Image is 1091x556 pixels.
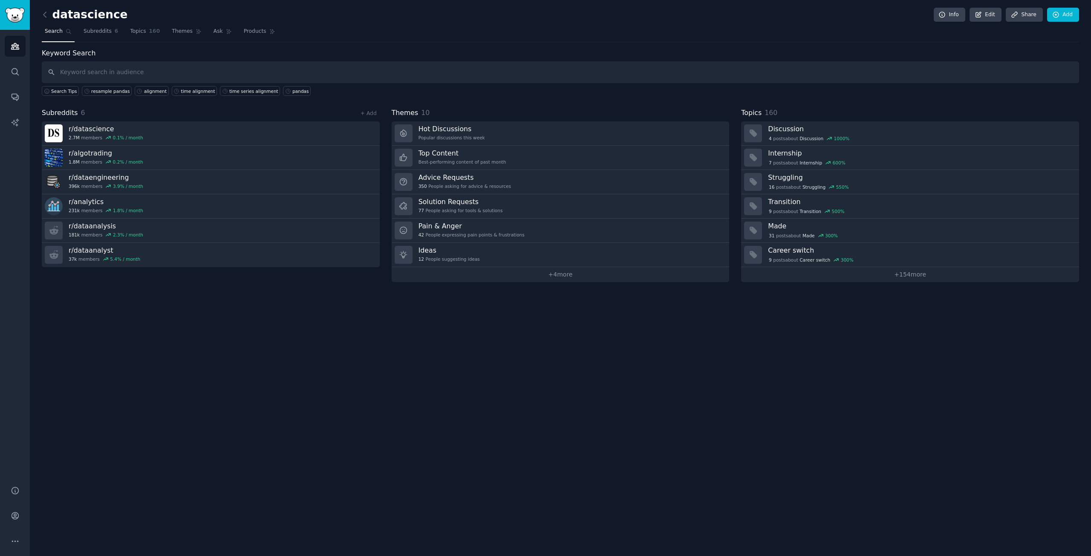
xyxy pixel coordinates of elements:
span: Discussion [799,135,823,141]
div: 0.2 % / month [113,159,143,165]
div: Popular discussions this week [419,135,485,141]
img: dataengineering [45,173,63,191]
div: post s about [768,207,845,215]
div: members [69,256,140,262]
h3: Pain & Anger [419,222,525,230]
a: alignment [135,86,169,96]
a: Themes [169,25,205,42]
span: 16 [769,184,774,190]
div: 1000 % [834,135,850,141]
div: post s about [768,159,846,167]
h3: r/ dataanalyst [69,246,140,255]
span: Ask [214,28,223,35]
span: Topics [130,28,146,35]
h3: Transition [768,197,1073,206]
h3: Solution Requests [419,197,503,206]
span: Internship [799,160,822,166]
span: 4 [769,135,772,141]
h3: Ideas [419,246,480,255]
div: members [69,207,143,213]
span: 42 [419,232,424,238]
div: People expressing pain points & frustrations [419,232,525,238]
div: 550 % [836,184,849,190]
a: r/dataanalysis181kmembers2.3% / month [42,219,380,243]
div: time alignment [181,88,215,94]
span: Transition [799,208,821,214]
div: post s about [768,256,854,264]
a: r/analytics231kmembers1.8% / month [42,194,380,219]
div: post s about [768,135,850,142]
a: +4more [392,267,730,282]
a: time alignment [172,86,217,96]
h3: r/ analytics [69,197,143,206]
span: 396k [69,183,80,189]
a: Solution Requests77People asking for tools & solutions [392,194,730,219]
a: Ideas12People suggesting ideas [392,243,730,267]
div: 1.8 % / month [113,207,143,213]
div: 5.4 % / month [110,256,140,262]
div: post s about [768,183,849,191]
img: datascience [45,124,63,142]
span: 6 [81,109,85,117]
span: Themes [172,28,193,35]
a: Topics160 [127,25,163,42]
a: Share [1006,8,1042,22]
span: 231k [69,207,80,213]
a: Struggling16postsaboutStruggling550% [741,170,1079,194]
a: Discussion4postsaboutDiscussion1000% [741,121,1079,146]
a: resample pandas [82,86,132,96]
div: members [69,135,143,141]
div: pandas [292,88,309,94]
a: Ask [211,25,235,42]
a: Internship7postsaboutInternship600% [741,146,1079,170]
span: 9 [769,208,772,214]
span: Search Tips [51,88,77,94]
span: 77 [419,207,424,213]
a: Transition9postsaboutTransition500% [741,194,1079,219]
a: Career switch9postsaboutCareer switch300% [741,243,1079,267]
img: GummySearch logo [5,8,25,23]
div: 3.9 % / month [113,183,143,189]
a: Pain & Anger42People expressing pain points & frustrations [392,219,730,243]
span: 2.7M [69,135,80,141]
span: Struggling [802,184,825,190]
a: r/algotrading1.8Mmembers0.2% / month [42,146,380,170]
span: Subreddits [42,108,78,118]
span: 12 [419,256,424,262]
h3: Struggling [768,173,1073,182]
span: 181k [69,232,80,238]
div: People asking for tools & solutions [419,207,503,213]
a: Edit [970,8,1002,22]
h3: r/ dataengineering [69,173,143,182]
div: members [69,232,143,238]
a: r/dataanalyst37kmembers5.4% / month [42,243,380,267]
span: 37k [69,256,77,262]
a: r/dataengineering396kmembers3.9% / month [42,170,380,194]
span: Subreddits [84,28,112,35]
div: 300 % [825,233,838,239]
span: Themes [392,108,419,118]
input: Keyword search in audience [42,61,1079,83]
h2: datascience [42,8,127,22]
a: Subreddits6 [81,25,121,42]
div: 300 % [841,257,854,263]
a: Products [241,25,278,42]
div: resample pandas [91,88,130,94]
h3: Made [768,222,1073,230]
span: Topics [741,108,762,118]
a: pandas [283,86,311,96]
div: post s about [768,232,839,239]
label: Keyword Search [42,49,95,57]
span: 1.8M [69,159,80,165]
a: Search [42,25,75,42]
div: People suggesting ideas [419,256,480,262]
span: 350 [419,183,427,189]
span: Career switch [799,257,830,263]
a: Advice Requests350People asking for advice & resources [392,170,730,194]
div: 500 % [832,208,845,214]
a: Hot DiscussionsPopular discussions this week [392,121,730,146]
div: 2.3 % / month [113,232,143,238]
span: Products [244,28,266,35]
button: Search Tips [42,86,79,96]
div: time series alignment [229,88,278,94]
